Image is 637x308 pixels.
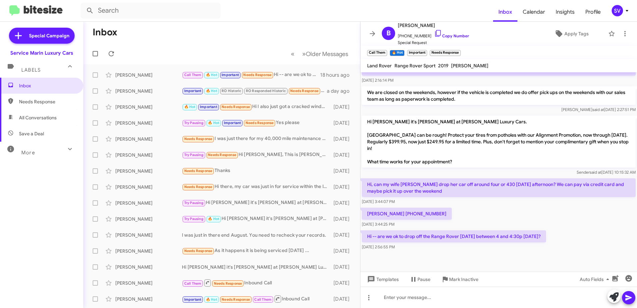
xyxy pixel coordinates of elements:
[19,82,76,89] span: Inbox
[182,183,330,191] div: Hi there, my car was just in for service within the last month.
[362,222,394,227] span: [DATE] 3:44:25 PM
[184,73,202,77] span: Call Them
[246,121,274,125] span: Needs Response
[590,170,601,175] span: said at
[306,50,348,58] span: Older Messages
[184,249,213,253] span: Needs Response
[208,217,219,221] span: 🔥 Hot
[224,121,241,125] span: Important
[182,279,330,287] div: Inbound Call
[330,168,355,174] div: [DATE]
[302,50,306,58] span: »
[254,297,272,302] span: Call Them
[362,199,395,204] span: [DATE] 3:44:07 PM
[327,88,355,94] div: a day ago
[449,273,478,285] span: Mark Inactive
[430,50,460,56] small: Needs Response
[434,33,469,38] a: Copy Number
[362,208,452,220] p: [PERSON_NAME] [PHONE_NUMBER]
[561,107,636,112] span: [PERSON_NAME] [DATE] 2:27:51 PM
[243,73,272,77] span: Needs Response
[298,47,352,61] button: Next
[366,273,399,285] span: Templates
[330,280,355,286] div: [DATE]
[362,178,636,197] p: Hi, can my wife [PERSON_NAME] drop her car off around four or 430 [DATE] afternoon? We can pay vi...
[330,216,355,222] div: [DATE]
[438,63,448,69] span: 2019
[362,116,636,168] p: Hi [PERSON_NAME] it's [PERSON_NAME] at [PERSON_NAME] Luxury Cars. [GEOGRAPHIC_DATA] can be rough!...
[580,2,606,22] span: Profile
[182,103,330,111] div: Hi I also just got a cracked windshield. Can that be replaced as well
[81,3,221,19] input: Search
[330,232,355,238] div: [DATE]
[182,215,330,223] div: Hi [PERSON_NAME] it's [PERSON_NAME] at [PERSON_NAME] Luxury Cars. [GEOGRAPHIC_DATA] can be rough!...
[200,105,217,109] span: Important
[362,86,636,105] p: We are closed on the weekends, however if the vehicle is completed we do offer pick ups on the we...
[550,2,580,22] a: Insights
[115,152,182,158] div: [PERSON_NAME]
[208,121,219,125] span: 🔥 Hot
[184,153,204,157] span: Try Pausing
[115,88,182,94] div: [PERSON_NAME]
[330,152,355,158] div: [DATE]
[287,47,299,61] button: Previous
[362,230,546,242] p: Hi -- are we ok to drop off the Range Rover [DATE] between 4 and 4:30p [DATE]?
[362,78,393,83] span: [DATE] 2:16:14 PM
[517,2,550,22] a: Calendar
[592,107,604,112] span: said at
[21,150,35,156] span: More
[417,273,430,285] span: Pause
[29,32,69,39] span: Special Campaign
[184,89,202,93] span: Important
[182,199,330,207] div: Hi [PERSON_NAME] it's [PERSON_NAME] at [PERSON_NAME] Luxury Cars. [GEOGRAPHIC_DATA] can be rough!...
[612,5,623,16] div: SV
[398,29,469,39] span: [PHONE_NUMBER]
[606,5,630,16] button: SV
[184,169,213,173] span: Needs Response
[564,28,589,40] span: Apply Tags
[214,281,242,286] span: Needs Response
[367,63,392,69] span: Land Rover
[182,167,330,175] div: Thanks
[19,98,76,105] span: Needs Response
[330,200,355,206] div: [DATE]
[291,50,295,58] span: «
[493,2,517,22] span: Inbox
[115,280,182,286] div: [PERSON_NAME]
[330,136,355,142] div: [DATE]
[184,281,202,286] span: Call Them
[182,87,327,95] div: I have an appt already [DATE] 10am
[182,135,330,143] div: I was just there for my 40,000 mile maintenance a few weeks ago. I believe [PERSON_NAME] was the ...
[206,89,217,93] span: 🔥 Hot
[390,50,404,56] small: 🔥 Hot
[330,104,355,110] div: [DATE]
[222,73,239,77] span: Important
[330,184,355,190] div: [DATE]
[330,296,355,302] div: [DATE]
[330,120,355,126] div: [DATE]
[184,201,204,205] span: Try Pausing
[93,27,117,38] h1: Inbox
[386,28,391,39] span: B
[287,47,352,61] nav: Page navigation example
[320,72,355,78] div: 18 hours ago
[330,264,355,270] div: [DATE]
[115,232,182,238] div: [PERSON_NAME]
[182,71,320,79] div: Hi -- are we ok to drop off the Range Rover [DATE] between 4 and 4:30p [DATE]?
[290,89,318,93] span: Needs Response
[115,136,182,142] div: [PERSON_NAME]
[407,50,427,56] small: Important
[367,50,387,56] small: Call Them
[115,296,182,302] div: [PERSON_NAME]
[184,105,196,109] span: 🔥 Hot
[206,297,217,302] span: 🔥 Hot
[19,130,44,137] span: Save a Deal
[404,273,436,285] button: Pause
[184,297,202,302] span: Important
[115,264,182,270] div: [PERSON_NAME]
[580,273,612,285] span: Auto Fields
[574,273,617,285] button: Auto Fields
[360,273,404,285] button: Templates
